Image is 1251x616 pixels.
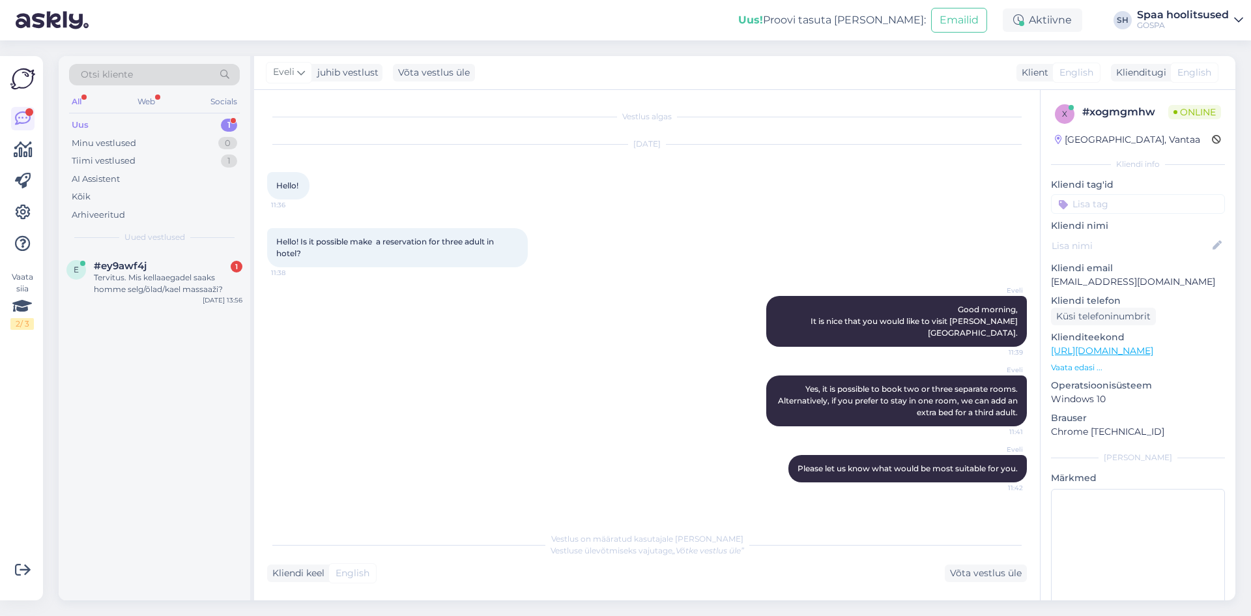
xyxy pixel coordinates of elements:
[974,427,1023,437] span: 11:41
[267,138,1027,150] div: [DATE]
[74,265,79,274] span: e
[1016,66,1048,80] div: Klient
[1051,411,1225,425] p: Brauser
[974,286,1023,295] span: Eveli
[276,237,496,258] span: Hello! Is it possible make a reservation for three adult in hotel?
[931,8,987,33] button: Emailid
[72,137,136,150] div: Minu vestlused
[135,93,158,110] div: Web
[124,231,185,243] span: Uued vestlused
[72,173,120,186] div: AI Assistent
[974,483,1023,493] span: 11:42
[551,546,744,555] span: Vestluse ülevõtmiseks vajutage
[94,272,242,295] div: Tervitus. Mis kellaaegadel saaks homme selg/õlad/kael massaaži?
[72,154,136,168] div: Tiimi vestlused
[94,260,147,272] span: #ey9awf4j
[208,93,240,110] div: Socials
[551,534,743,544] span: Vestlus on määratud kasutajale [PERSON_NAME]
[10,271,34,330] div: Vaata siia
[1051,308,1156,325] div: Küsi telefoninumbrit
[203,295,242,305] div: [DATE] 13:56
[72,119,89,132] div: Uus
[276,181,298,190] span: Hello!
[672,546,744,555] i: „Võtke vestlus üle”
[1051,158,1225,170] div: Kliendi info
[271,200,320,210] span: 11:36
[1051,275,1225,289] p: [EMAIL_ADDRESS][DOMAIN_NAME]
[1082,104,1168,120] div: # xogmgmhw
[72,190,91,203] div: Kõik
[974,365,1023,375] span: Eveli
[69,93,84,110] div: All
[1051,330,1225,344] p: Klienditeekond
[267,566,324,580] div: Kliendi keel
[312,66,379,80] div: juhib vestlust
[267,111,1027,123] div: Vestlus algas
[1051,452,1225,463] div: [PERSON_NAME]
[1137,10,1243,31] a: Spaa hoolitsusedGOSPA
[1055,133,1200,147] div: [GEOGRAPHIC_DATA], Vantaa
[1051,261,1225,275] p: Kliendi email
[1051,294,1225,308] p: Kliendi telefon
[1051,425,1225,439] p: Chrome [TECHNICAL_ID]
[1168,105,1221,119] span: Online
[231,261,242,272] div: 1
[393,64,475,81] div: Võta vestlus üle
[271,268,320,278] span: 11:38
[81,68,133,81] span: Otsi kliente
[1051,471,1225,485] p: Märkmed
[811,304,1018,338] span: Good morning, It is nice that you would like to visit [PERSON_NAME][GEOGRAPHIC_DATA].
[10,66,35,91] img: Askly Logo
[798,463,1018,473] span: Please let us know what would be most suitable for you.
[1052,239,1210,253] input: Lisa nimi
[1051,392,1225,406] p: Windows 10
[10,318,34,330] div: 2 / 3
[778,384,1020,417] span: Yes, it is possible to book two or three separate rooms. Alternatively, if you prefer to stay in ...
[221,119,237,132] div: 1
[1051,362,1225,374] p: Vaata edasi ...
[1137,10,1229,20] div: Spaa hoolitsused
[1111,66,1166,80] div: Klienditugi
[1177,66,1211,80] span: English
[218,137,237,150] div: 0
[1051,194,1225,214] input: Lisa tag
[221,154,237,168] div: 1
[738,14,763,26] b: Uus!
[72,209,125,222] div: Arhiveeritud
[273,65,295,80] span: Eveli
[1051,178,1225,192] p: Kliendi tag'id
[738,12,926,28] div: Proovi tasuta [PERSON_NAME]:
[1137,20,1229,31] div: GOSPA
[1003,8,1082,32] div: Aktiivne
[1051,345,1153,357] a: [URL][DOMAIN_NAME]
[1051,379,1225,392] p: Operatsioonisüsteem
[945,565,1027,582] div: Võta vestlus üle
[974,445,1023,454] span: Eveli
[1062,109,1067,119] span: x
[1114,11,1132,29] div: SH
[1051,219,1225,233] p: Kliendi nimi
[336,566,369,580] span: English
[1059,66,1093,80] span: English
[974,347,1023,357] span: 11:39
